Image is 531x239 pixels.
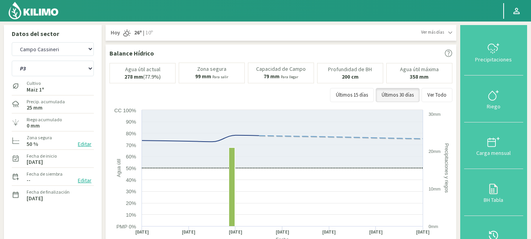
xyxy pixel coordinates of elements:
[134,29,142,36] strong: 26º
[12,29,94,38] p: Datos del sector
[229,229,242,235] text: [DATE]
[27,123,40,128] label: 0 mm
[281,74,298,79] small: Para llegar
[429,224,438,229] text: 0mm
[27,171,63,178] label: Fecha de siembra
[256,66,306,72] p: Capacidad de Campo
[410,73,429,80] b: 358 mm
[27,80,44,87] label: Cultivo
[27,116,62,123] label: Riego acumulado
[75,176,94,185] button: Editar
[124,73,143,80] b: 278 mm
[27,178,30,183] label: --
[8,1,59,20] img: Kilimo
[27,153,57,160] label: Fecha de inicio
[126,154,136,160] text: 60%
[75,140,94,149] button: Editar
[27,142,38,147] label: 50 %
[369,229,383,235] text: [DATE]
[400,66,439,72] p: Agua útil máxima
[126,131,136,137] text: 80%
[466,104,521,109] div: Riego
[322,229,336,235] text: [DATE]
[466,57,521,62] div: Precipitaciones
[464,122,523,169] button: Carga mensual
[27,105,43,110] label: 25 mm
[125,66,160,72] p: Agua útil actual
[126,119,136,125] text: 90%
[276,229,289,235] text: [DATE]
[27,160,43,165] label: [DATE]
[144,29,153,37] span: 10º
[135,229,149,235] text: [DATE]
[376,88,420,102] button: Últimos 30 días
[195,73,211,80] b: 99 mm
[212,74,228,79] small: Para salir
[27,87,44,92] label: Maiz 1°
[429,149,441,154] text: 20mm
[464,29,523,75] button: Precipitaciones
[342,73,359,80] b: 200 cm
[444,143,449,193] text: Precipitaciones y riegos
[109,29,120,37] span: Hoy
[429,187,441,191] text: 10mm
[464,169,523,216] button: BH Tabla
[27,189,70,196] label: Fecha de finalización
[126,189,136,194] text: 30%
[143,29,144,37] span: |
[466,197,521,203] div: BH Tabla
[429,112,441,117] text: 30mm
[126,142,136,148] text: 70%
[416,229,430,235] text: [DATE]
[124,74,161,80] p: (77.9%)
[117,224,136,230] text: PMP 0%
[328,66,372,72] p: Profundidad de BH
[264,73,280,80] b: 79 mm
[126,212,136,218] text: 10%
[126,177,136,183] text: 40%
[197,66,226,72] p: Zona segura
[421,29,444,36] span: Ver más días
[422,88,452,102] button: Ver Todo
[116,159,122,177] text: Agua útil
[464,75,523,122] button: Riego
[27,134,52,141] label: Zona segura
[182,229,196,235] text: [DATE]
[126,200,136,206] text: 20%
[466,150,521,156] div: Carga mensual
[109,49,154,58] p: Balance Hídrico
[27,196,43,201] label: [DATE]
[27,98,65,105] label: Precip. acumulada
[114,108,136,113] text: CC 100%
[330,88,374,102] button: Últimos 15 días
[126,165,136,171] text: 50%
